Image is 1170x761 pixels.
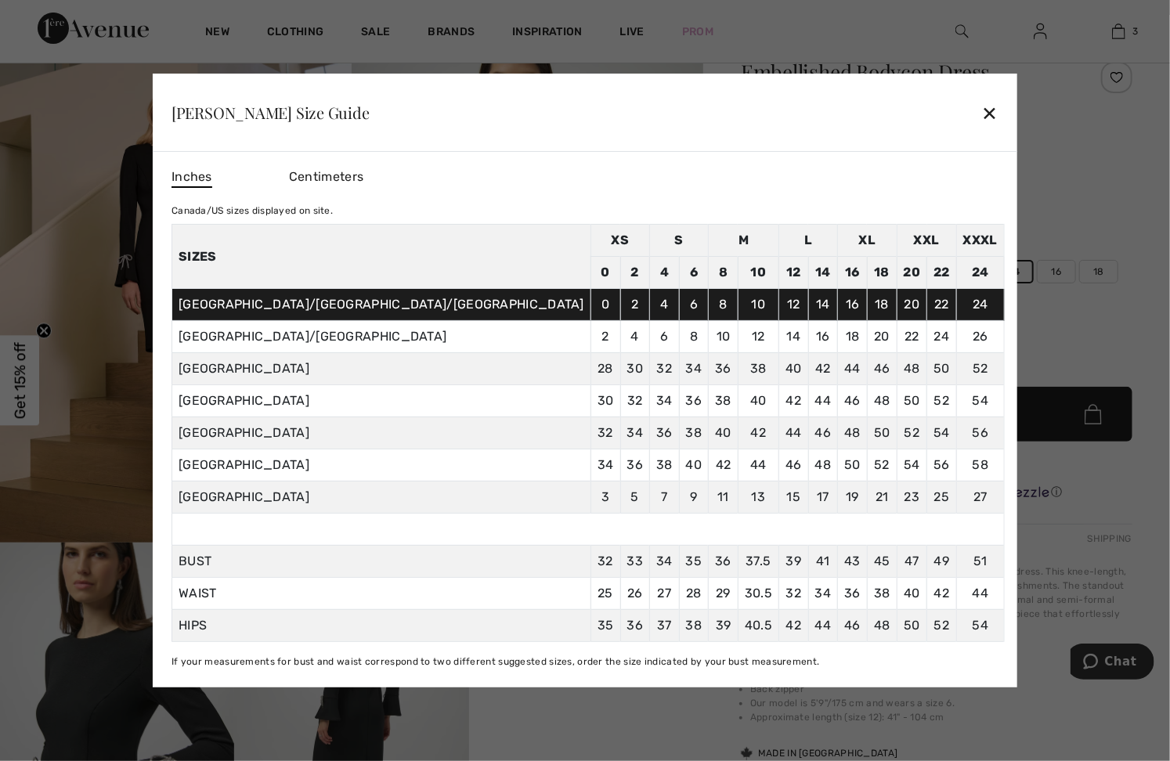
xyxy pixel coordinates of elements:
[746,554,771,568] span: 37.5
[172,481,590,514] td: [GEOGRAPHIC_DATA]
[897,289,927,321] td: 20
[779,481,809,514] td: 15
[838,225,897,257] td: XL
[874,618,890,633] span: 48
[650,449,680,481] td: 38
[172,321,590,353] td: [GEOGRAPHIC_DATA]/[GEOGRAPHIC_DATA]
[956,385,1004,417] td: 54
[679,353,709,385] td: 34
[904,618,920,633] span: 50
[779,257,809,289] td: 12
[709,417,738,449] td: 40
[897,257,927,289] td: 20
[172,204,1005,218] div: Canada/US sizes displayed on site.
[650,353,680,385] td: 32
[590,449,620,481] td: 34
[867,417,897,449] td: 50
[679,449,709,481] td: 40
[709,385,738,417] td: 38
[738,417,778,449] td: 42
[956,289,1004,321] td: 24
[927,385,957,417] td: 52
[844,554,861,568] span: 43
[838,257,868,289] td: 16
[172,385,590,417] td: [GEOGRAPHIC_DATA]
[786,586,802,601] span: 32
[838,481,868,514] td: 19
[934,554,950,568] span: 49
[172,655,1005,669] div: If your measurements for bust and waist correspond to two different suggested sizes, order the si...
[620,289,650,321] td: 2
[808,385,838,417] td: 44
[650,257,680,289] td: 4
[679,385,709,417] td: 36
[679,321,709,353] td: 8
[779,449,809,481] td: 46
[779,321,809,353] td: 14
[686,554,702,568] span: 35
[650,417,680,449] td: 36
[620,481,650,514] td: 5
[786,618,802,633] span: 42
[874,586,890,601] span: 38
[620,417,650,449] td: 34
[956,321,1004,353] td: 26
[716,586,731,601] span: 29
[897,449,927,481] td: 54
[738,257,778,289] td: 10
[620,449,650,481] td: 36
[738,481,778,514] td: 13
[679,289,709,321] td: 6
[590,417,620,449] td: 32
[172,168,212,188] span: Inches
[897,481,927,514] td: 23
[172,353,590,385] td: [GEOGRAPHIC_DATA]
[897,321,927,353] td: 22
[779,385,809,417] td: 42
[838,449,868,481] td: 50
[620,321,650,353] td: 4
[934,618,950,633] span: 52
[679,257,709,289] td: 6
[838,289,868,321] td: 16
[927,257,957,289] td: 22
[779,353,809,385] td: 40
[934,586,950,601] span: 42
[709,481,738,514] td: 11
[808,481,838,514] td: 17
[973,554,988,568] span: 51
[808,257,838,289] td: 14
[808,449,838,481] td: 48
[897,353,927,385] td: 48
[650,321,680,353] td: 6
[709,321,738,353] td: 10
[590,289,620,321] td: 0
[627,586,643,601] span: 26
[172,417,590,449] td: [GEOGRAPHIC_DATA]
[905,554,919,568] span: 47
[620,353,650,385] td: 30
[927,321,957,353] td: 24
[172,610,590,642] td: HIPS
[715,554,731,568] span: 36
[679,481,709,514] td: 9
[716,618,731,633] span: 39
[904,586,920,601] span: 40
[927,481,957,514] td: 25
[808,353,838,385] td: 42
[709,225,779,257] td: M
[808,417,838,449] td: 46
[927,289,957,321] td: 22
[844,586,861,601] span: 36
[627,618,644,633] span: 36
[956,353,1004,385] td: 52
[590,257,620,289] td: 0
[973,586,989,601] span: 44
[738,353,778,385] td: 38
[590,385,620,417] td: 30
[867,257,897,289] td: 18
[686,618,702,633] span: 38
[745,586,772,601] span: 30.5
[620,385,650,417] td: 32
[620,257,650,289] td: 2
